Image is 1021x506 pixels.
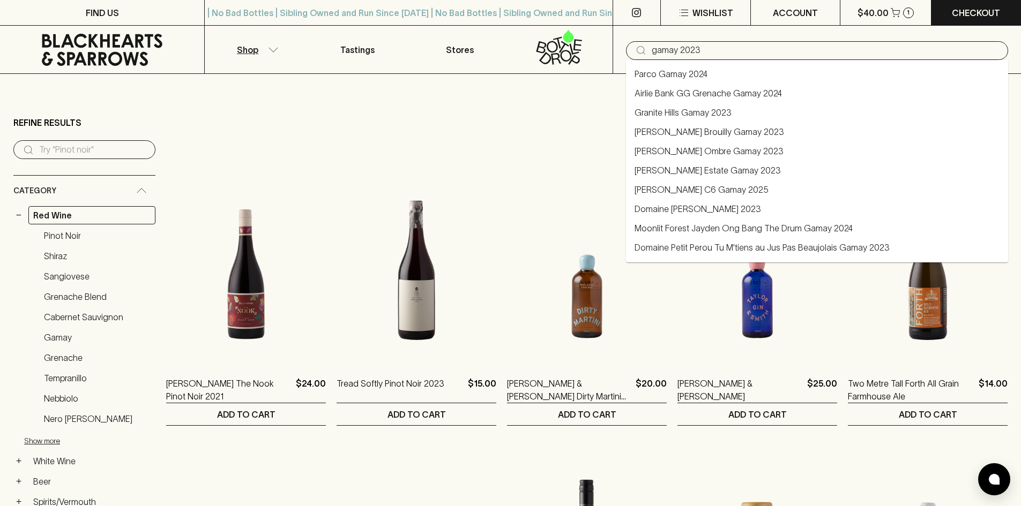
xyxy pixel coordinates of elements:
a: Domaine [PERSON_NAME] 2023 [635,202,761,215]
button: Shop [205,26,307,73]
p: $25.00 [807,377,837,403]
img: Two Metre Tall Forth All Grain Farmhouse Ale [848,173,1008,361]
p: $40.00 [858,6,889,19]
input: Try "Pinot noir" [652,42,1000,59]
a: Airlie Bank GG Grenache Gamay 2024 [635,87,782,100]
a: Two Metre Tall Forth All Grain Farmhouse Ale [848,377,974,403]
button: ADD TO CART [166,403,326,425]
a: Pinot Noir [39,226,155,245]
p: Wishlist [692,6,733,19]
button: + [13,476,24,487]
a: [PERSON_NAME] The Nook Pinot Noir 2021 [166,377,292,403]
a: Shiraz [39,247,155,265]
p: ACCOUNT [773,6,818,19]
button: ADD TO CART [677,403,837,425]
p: ADD TO CART [899,408,957,421]
p: Shop [237,43,258,56]
img: Tread Softly Pinot Noir 2023 [337,173,496,361]
a: Beer [28,472,155,490]
p: Refine Results [13,116,81,129]
a: Parco Gamay 2024 [635,67,707,80]
p: Stores [446,43,474,56]
a: [PERSON_NAME] & [PERSON_NAME] [677,377,803,403]
a: Tastings [307,26,408,73]
button: ADD TO CART [848,403,1008,425]
img: bubble-icon [989,474,1000,485]
p: ADD TO CART [558,408,616,421]
a: Nebbiolo [39,389,155,407]
button: + [13,456,24,466]
input: Try “Pinot noir” [39,141,147,158]
a: [PERSON_NAME] C6 Gamay 2025 [635,183,769,196]
a: [PERSON_NAME] Estate Gamay 2023 [635,164,781,177]
img: Buller The Nook Pinot Noir 2021 [166,173,326,361]
a: Grenache Blend [39,288,155,306]
button: Show more [24,430,165,452]
a: Domaine Petit Perou Tu M'tiens au Jus Pas Beaujolais Gamay 2023 [635,241,890,254]
div: Category [13,176,155,206]
a: Gamay [39,328,155,346]
a: Moonlit Forest Jayden Ong Bang The Drum Gamay 2024 [635,222,853,235]
a: Stores [409,26,511,73]
p: ADD TO CART [387,408,446,421]
a: Nero [PERSON_NAME] [39,410,155,428]
a: White Wine [28,452,155,470]
p: $15.00 [468,377,496,403]
a: Tempranillo [39,369,155,387]
button: − [13,210,24,221]
a: [PERSON_NAME] Brouilly Gamay 2023 [635,125,784,138]
img: Taylor & Smith Gin [677,173,837,361]
button: ADD TO CART [507,403,667,425]
a: [PERSON_NAME] OH ! Gamay 2023 [635,260,774,273]
p: Tastings [340,43,375,56]
a: Red Wine [28,206,155,224]
button: ADD TO CART [337,403,496,425]
p: FIND US [86,6,119,19]
img: Taylor & Smith Dirty Martini Cocktail [507,173,667,361]
a: Tread Softly Pinot Noir 2023 [337,377,444,403]
a: Sangiovese [39,267,155,285]
a: [PERSON_NAME] & [PERSON_NAME] Dirty Martini Cocktail [507,377,631,403]
span: Category [13,184,56,198]
p: ADD TO CART [217,408,275,421]
a: Cabernet Sauvignon [39,308,155,326]
p: 1 [907,10,910,16]
a: Granite Hills Gamay 2023 [635,106,732,119]
a: Grenache [39,349,155,367]
p: $24.00 [296,377,326,403]
p: $14.00 [979,377,1008,403]
p: Checkout [952,6,1000,19]
p: $20.00 [636,377,667,403]
a: [PERSON_NAME] Ombre Gamay 2023 [635,145,784,157]
p: ADD TO CART [728,408,787,421]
